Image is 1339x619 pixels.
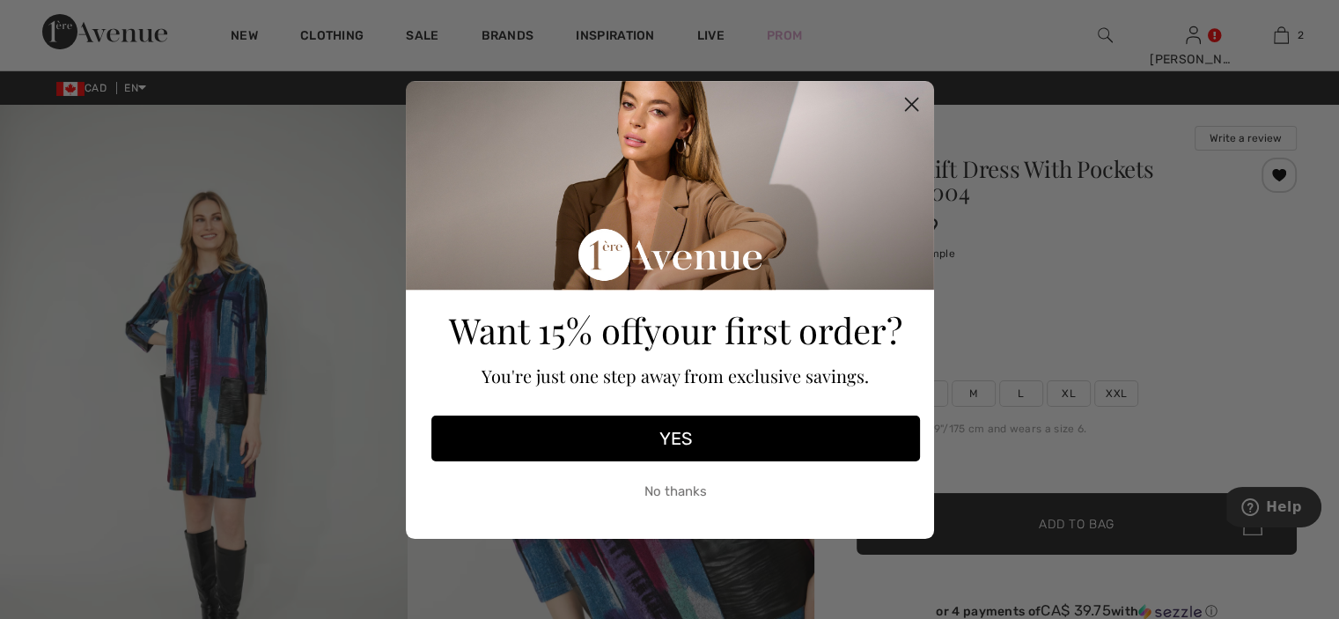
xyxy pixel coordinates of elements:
[431,470,920,514] button: No thanks
[644,306,902,353] span: your first order?
[431,416,920,461] button: YES
[449,306,644,353] span: Want 15% off
[40,12,76,28] span: Help
[896,89,927,120] button: Close dialog
[482,364,869,387] span: You're just one step away from exclusive savings.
